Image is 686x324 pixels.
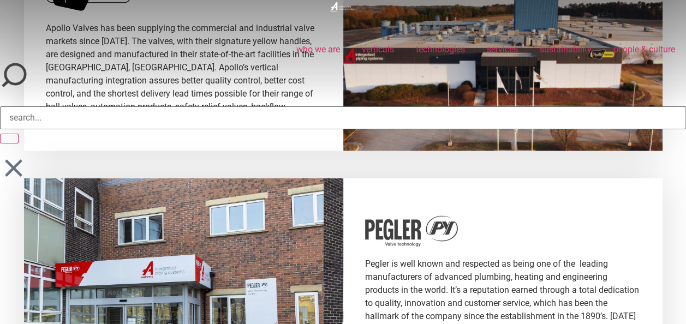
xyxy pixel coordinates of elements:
[476,37,529,62] a: services
[529,37,603,62] a: sustainability
[603,37,686,62] a: people & culture
[351,37,405,62] a: verticals
[405,37,476,62] a: technologies
[285,37,351,62] a: who we are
